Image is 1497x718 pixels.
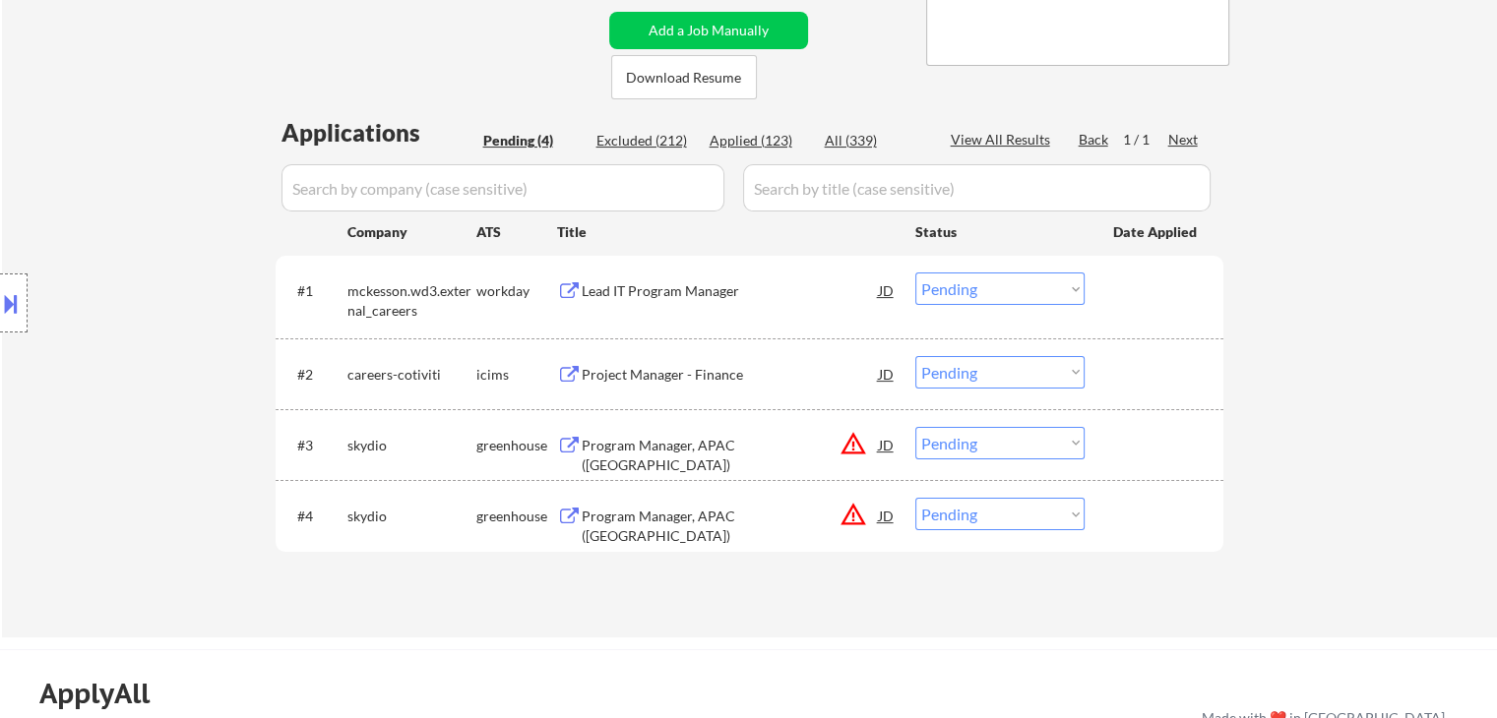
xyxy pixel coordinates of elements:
div: #4 [297,507,332,526]
div: Program Manager, APAC ([GEOGRAPHIC_DATA]) [582,507,879,545]
div: Applied (123) [710,131,808,150]
button: warning_amber [840,501,867,528]
div: careers-cotiviti [347,365,476,385]
div: Date Applied [1113,222,1200,242]
div: All (339) [825,131,923,150]
div: ApplyAll [39,677,172,710]
div: Company [347,222,476,242]
div: Title [557,222,897,242]
input: Search by company (case sensitive) [281,164,724,211]
div: JD [877,356,897,391]
div: JD [877,272,897,308]
div: Program Manager, APAC ([GEOGRAPHIC_DATA]) [582,436,879,474]
div: skydio [347,436,476,455]
div: workday [476,281,557,301]
div: Project Manager - Finance [582,365,879,385]
div: Excluded (212) [596,131,695,150]
button: warning_amber [840,430,867,457]
button: Add a Job Manually [609,12,808,49]
div: JD [877,498,897,533]
div: Pending (4) [483,131,582,150]
div: greenhouse [476,507,557,526]
div: Applications [281,121,476,145]
div: greenhouse [476,436,557,455]
div: Next [1168,130,1200,150]
input: Search by title (case sensitive) [743,164,1211,211]
div: JD [877,427,897,462]
div: Status [915,213,1085,249]
div: View All Results [951,130,1056,150]
div: 1 / 1 [1123,130,1168,150]
div: ATS [476,222,557,242]
div: skydio [347,507,476,526]
div: mckesson.wd3.external_careers [347,281,476,320]
div: Lead IT Program Manager [582,281,879,301]
div: Back [1079,130,1110,150]
button: Download Resume [611,55,757,99]
div: icims [476,365,557,385]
